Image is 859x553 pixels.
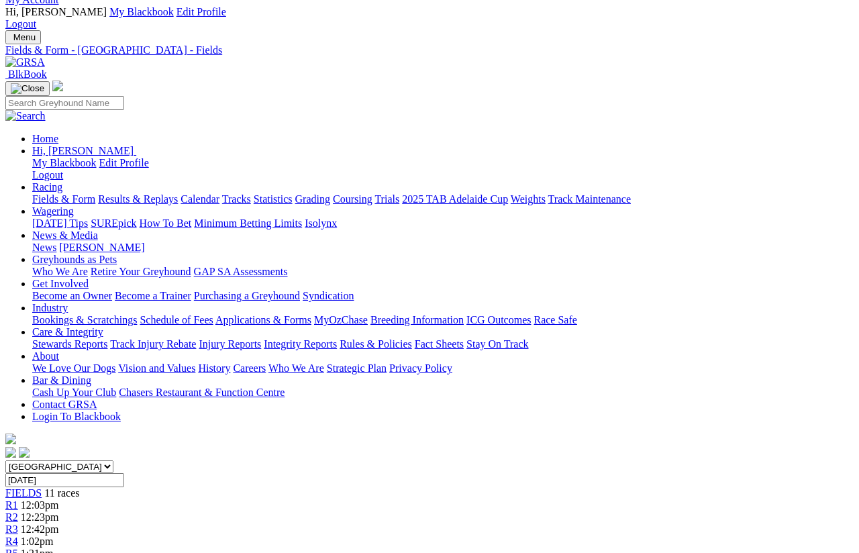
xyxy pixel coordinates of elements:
a: Stay On Track [466,338,528,350]
a: Bar & Dining [32,374,91,386]
img: twitter.svg [19,447,30,458]
a: Track Injury Rebate [110,338,196,350]
div: Bar & Dining [32,387,854,399]
a: Calendar [181,193,219,205]
div: Hi, [PERSON_NAME] [32,157,854,181]
a: R3 [5,523,18,535]
a: GAP SA Assessments [194,266,288,277]
a: Chasers Restaurant & Function Centre [119,387,285,398]
a: Tracks [222,193,251,205]
a: ICG Outcomes [466,314,531,325]
img: logo-grsa-white.png [52,81,63,91]
a: Trials [374,193,399,205]
span: 1:02pm [21,536,54,547]
a: Vision and Values [118,362,195,374]
a: Fields & Form - [GEOGRAPHIC_DATA] - Fields [5,44,854,56]
img: facebook.svg [5,447,16,458]
a: Privacy Policy [389,362,452,374]
a: Retire Your Greyhound [91,266,191,277]
a: News [32,242,56,253]
a: Wagering [32,205,74,217]
a: FIELDS [5,487,42,499]
a: History [198,362,230,374]
a: Careers [233,362,266,374]
a: Who We Are [268,362,324,374]
a: Isolynx [305,217,337,229]
a: Race Safe [534,314,576,325]
span: Menu [13,32,36,42]
a: News & Media [32,230,98,241]
a: Login To Blackbook [32,411,121,422]
a: [DATE] Tips [32,217,88,229]
a: Strategic Plan [327,362,387,374]
a: Become a Trainer [115,290,191,301]
a: Edit Profile [176,6,226,17]
div: Industry [32,314,854,326]
a: Syndication [303,290,354,301]
a: We Love Our Dogs [32,362,115,374]
a: Results & Replays [98,193,178,205]
span: Hi, [PERSON_NAME] [32,145,134,156]
span: 11 races [44,487,79,499]
a: Fields & Form [32,193,95,205]
input: Select date [5,473,124,487]
a: How To Bet [140,217,192,229]
a: Fact Sheets [415,338,464,350]
div: About [32,362,854,374]
a: Schedule of Fees [140,314,213,325]
div: Racing [32,193,854,205]
img: logo-grsa-white.png [5,434,16,444]
a: R4 [5,536,18,547]
a: Rules & Policies [340,338,412,350]
img: Close [11,83,44,94]
input: Search [5,96,124,110]
a: R2 [5,511,18,523]
a: Grading [295,193,330,205]
span: Hi, [PERSON_NAME] [5,6,107,17]
a: Statistics [254,193,293,205]
a: About [32,350,59,362]
span: 12:42pm [21,523,59,535]
a: Injury Reports [199,338,261,350]
div: My Account [5,6,854,30]
div: News & Media [32,242,854,254]
a: [PERSON_NAME] [59,242,144,253]
a: Edit Profile [99,157,149,168]
a: SUREpick [91,217,136,229]
a: BlkBook [5,68,47,80]
span: BlkBook [8,68,47,80]
span: 12:03pm [21,499,59,511]
a: Get Involved [32,278,89,289]
div: Wagering [32,217,854,230]
span: 12:23pm [21,511,59,523]
a: Minimum Betting Limits [194,217,302,229]
div: Care & Integrity [32,338,854,350]
div: Get Involved [32,290,854,302]
a: Weights [511,193,546,205]
a: Industry [32,302,68,313]
img: GRSA [5,56,45,68]
a: Integrity Reports [264,338,337,350]
div: Greyhounds as Pets [32,266,854,278]
a: My Blackbook [109,6,174,17]
a: 2025 TAB Adelaide Cup [402,193,508,205]
a: Logout [32,169,63,181]
button: Toggle navigation [5,81,50,96]
a: Coursing [333,193,372,205]
a: Logout [5,18,36,30]
a: Cash Up Your Club [32,387,116,398]
a: Contact GRSA [32,399,97,410]
a: Become an Owner [32,290,112,301]
a: Applications & Forms [215,314,311,325]
a: Hi, [PERSON_NAME] [32,145,136,156]
a: Purchasing a Greyhound [194,290,300,301]
a: Bookings & Scratchings [32,314,137,325]
a: MyOzChase [314,314,368,325]
a: Care & Integrity [32,326,103,338]
a: R1 [5,499,18,511]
